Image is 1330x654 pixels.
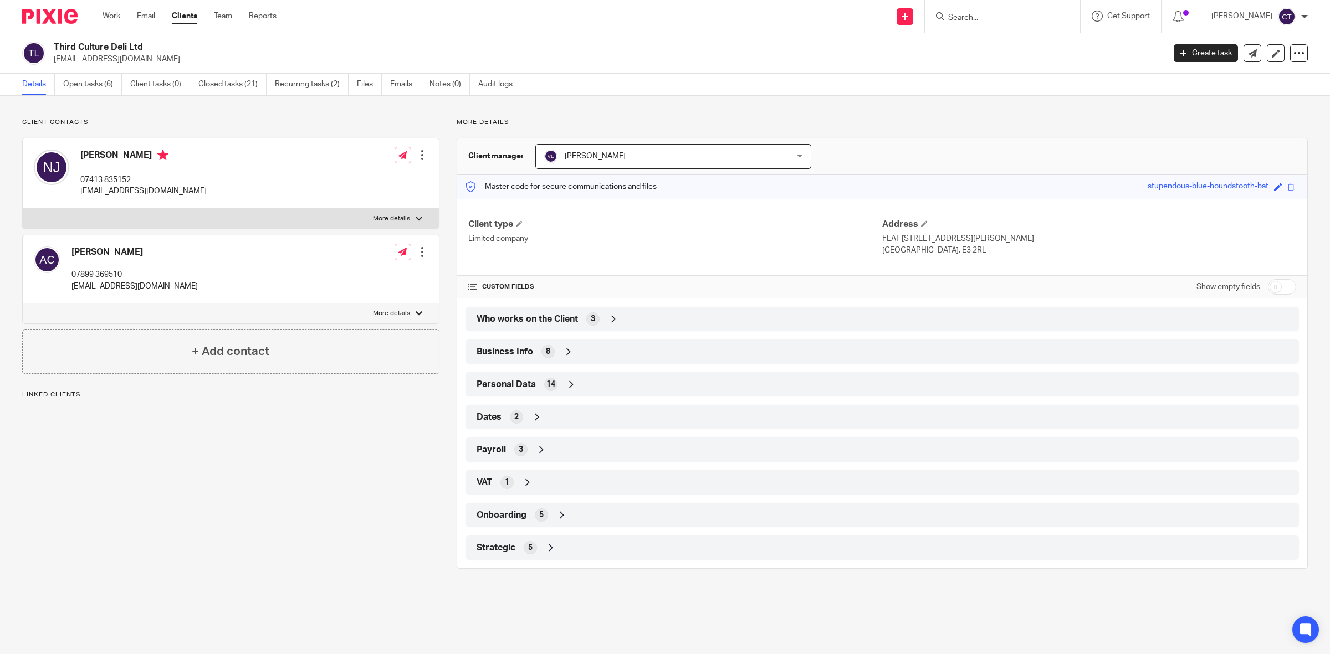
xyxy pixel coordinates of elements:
[1148,181,1268,193] div: stupendous-blue-houndstooth-bat
[71,269,198,280] p: 07899 369510
[591,313,595,325] span: 3
[546,379,555,390] span: 14
[478,74,521,95] a: Audit logs
[528,542,533,553] span: 5
[214,11,232,22] a: Team
[468,151,524,162] h3: Client manager
[882,245,1296,256] p: [GEOGRAPHIC_DATA], E3 2RL
[505,477,509,488] span: 1
[468,219,882,230] h4: Client type
[275,74,349,95] a: Recurring tasks (2)
[198,74,267,95] a: Closed tasks (21)
[477,477,492,488] span: VAT
[1211,11,1272,22] p: [PERSON_NAME]
[544,150,557,163] img: svg%3E
[565,152,626,160] span: [PERSON_NAME]
[373,214,410,223] p: More details
[80,150,207,163] h4: [PERSON_NAME]
[249,11,277,22] a: Reports
[1278,8,1296,25] img: svg%3E
[22,74,55,95] a: Details
[1174,44,1238,62] a: Create task
[34,246,60,273] img: svg%3E
[514,411,519,423] span: 2
[130,74,190,95] a: Client tasks (0)
[80,186,207,197] p: [EMAIL_ADDRESS][DOMAIN_NAME]
[22,118,439,127] p: Client contacts
[357,74,382,95] a: Files
[519,444,523,455] span: 3
[63,74,122,95] a: Open tasks (6)
[882,219,1296,230] h4: Address
[103,11,120,22] a: Work
[157,150,168,161] i: Primary
[34,150,69,185] img: svg%3E
[947,13,1047,23] input: Search
[477,379,536,390] span: Personal Data
[429,74,470,95] a: Notes (0)
[71,281,198,292] p: [EMAIL_ADDRESS][DOMAIN_NAME]
[390,74,421,95] a: Emails
[54,54,1157,65] p: [EMAIL_ADDRESS][DOMAIN_NAME]
[22,390,439,399] p: Linked clients
[468,282,882,291] h4: CUSTOM FIELDS
[192,343,269,360] h4: + Add contact
[477,542,515,554] span: Strategic
[457,118,1308,127] p: More details
[468,233,882,244] p: Limited company
[882,233,1296,244] p: FLAT [STREET_ADDRESS][PERSON_NAME]
[1107,12,1150,20] span: Get Support
[477,509,526,521] span: Onboarding
[539,509,544,521] span: 5
[373,309,410,318] p: More details
[71,246,198,258] h4: [PERSON_NAME]
[477,411,502,423] span: Dates
[137,11,155,22] a: Email
[477,313,578,325] span: Who works on the Client
[546,346,550,357] span: 8
[1196,281,1260,292] label: Show empty fields
[80,174,207,186] p: 07413 835152
[22,9,78,24] img: Pixie
[54,42,937,53] h2: Third Culture Deli Ltd
[477,346,533,358] span: Business Info
[477,444,506,456] span: Payroll
[22,42,45,65] img: svg%3E
[465,181,657,192] p: Master code for secure communications and files
[172,11,197,22] a: Clients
